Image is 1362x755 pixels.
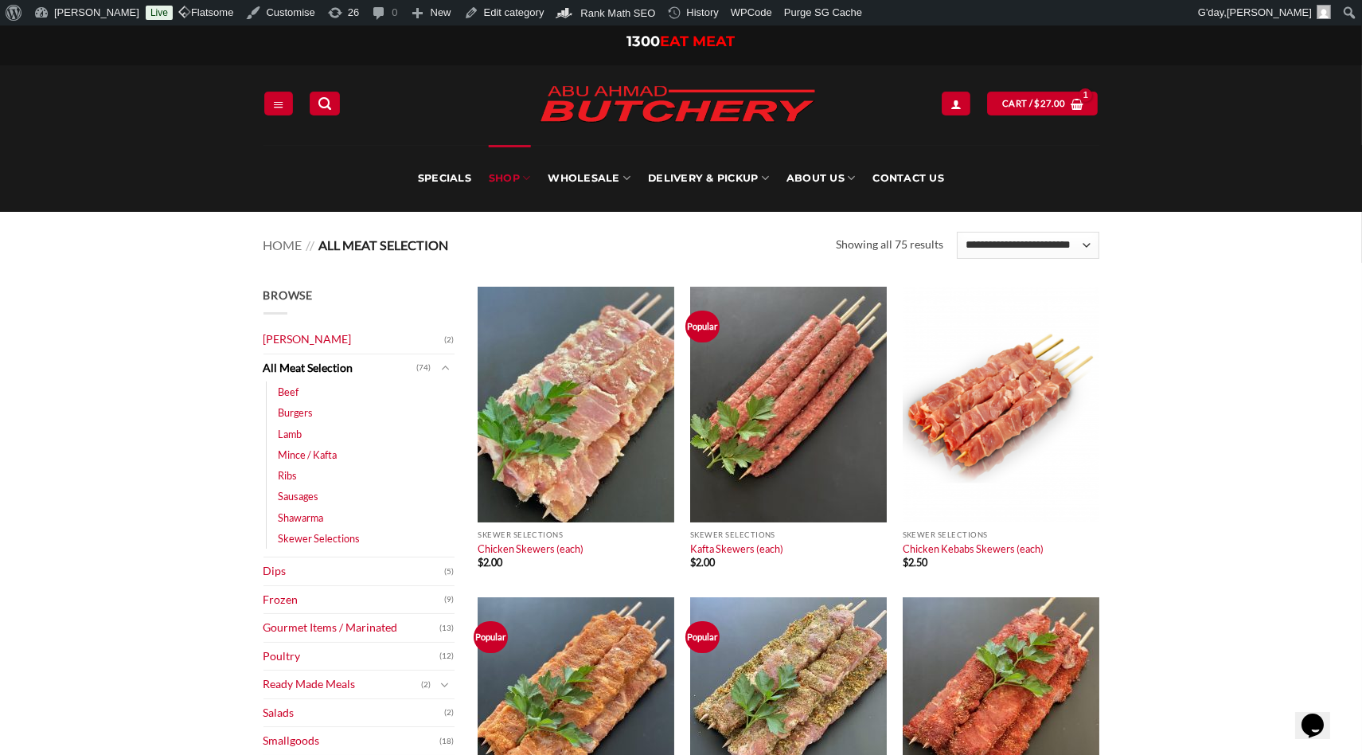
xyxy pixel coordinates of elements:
[942,92,970,115] a: My account
[690,556,696,569] span: $
[903,542,1044,555] a: Chicken Kebabs Skewers (each)
[435,359,455,377] button: Toggle
[263,586,445,614] a: Frozen
[648,145,769,212] a: Delivery & Pickup
[478,556,502,569] bdi: 2.00
[478,556,483,569] span: $
[661,33,736,50] span: EAT MEAT
[418,145,471,212] a: Specials
[526,75,829,135] img: Abu Ahmad Butchery
[580,7,655,19] span: Rank Math SEO
[279,444,338,465] a: Mince / Kafta
[318,237,448,252] span: All Meat Selection
[263,237,302,252] a: Home
[263,557,445,585] a: Dips
[279,507,324,528] a: Shawarma
[263,699,445,727] a: Salads
[1034,96,1040,111] span: $
[489,145,530,212] a: SHOP
[903,556,927,569] bdi: 2.50
[279,486,319,507] a: Sausages
[690,530,887,539] p: Skewer Selections
[279,424,302,444] a: Lamb
[627,33,736,50] a: 1300EAT MEAT
[478,287,674,522] img: Chicken Skewers
[548,145,630,212] a: Wholesale
[957,232,1099,259] select: Shop order
[279,465,298,486] a: Ribs
[903,287,1099,522] img: Chicken Kebabs Skewers
[478,542,583,555] a: Chicken Skewers (each)
[445,588,455,612] span: (9)
[440,644,455,668] span: (12)
[263,727,440,755] a: Smallgoods
[263,643,440,671] a: Poultry
[264,92,293,115] a: Menu
[146,6,173,20] a: Live
[690,287,887,522] img: Kafta Skewers
[903,530,1099,539] p: Skewer Selections
[627,33,661,50] span: 1300
[478,530,674,539] p: Skewer Selections
[1317,5,1331,19] img: Avatar of Adam Kawtharani
[263,614,440,642] a: Gourmet Items / Marinated
[440,730,455,753] span: (18)
[786,145,855,212] a: About Us
[263,326,445,354] a: [PERSON_NAME]
[279,402,314,423] a: Burgers
[306,237,314,252] span: //
[417,356,431,380] span: (74)
[1227,6,1312,18] span: [PERSON_NAME]
[279,528,361,549] a: Skewer Selections
[903,556,908,569] span: $
[422,673,431,697] span: (2)
[445,560,455,584] span: (5)
[263,671,422,698] a: Ready Made Meals
[445,328,455,352] span: (2)
[690,556,715,569] bdi: 2.00
[690,542,783,555] a: Kafta Skewers (each)
[279,381,299,402] a: Beef
[1295,691,1346,739] iframe: chat widget
[263,354,417,382] a: All Meat Selection
[987,92,1098,115] a: View cart
[445,701,455,725] span: (2)
[435,676,455,694] button: Toggle
[836,236,943,254] p: Showing all 75 results
[1034,98,1065,108] bdi: 27.00
[872,145,944,212] a: Contact Us
[310,92,340,115] a: Search
[440,616,455,640] span: (13)
[1002,96,1065,111] span: Cart /
[263,288,313,302] span: Browse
